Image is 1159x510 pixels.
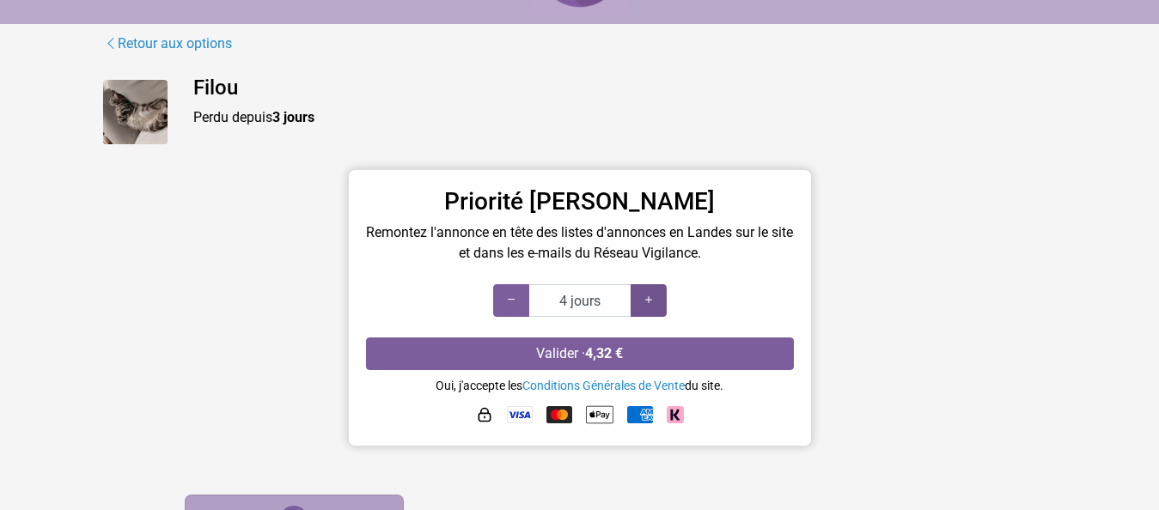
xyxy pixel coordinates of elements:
[586,401,613,428] img: Apple Pay
[366,187,794,216] h3: Priorité [PERSON_NAME]
[507,406,533,423] img: Visa
[546,406,572,423] img: Mastercard
[272,109,314,125] strong: 3 jours
[103,33,233,55] a: Retour aux options
[366,222,794,264] p: Remontez l'annonce en tête des listes d'annonces en Landes sur le site et dans les e-mails du Rés...
[366,337,794,370] button: Valider ·4,32 €
[193,76,1057,100] h4: Filou
[522,379,685,392] a: Conditions Générales de Vente
[476,406,493,423] img: HTTPS : paiement sécurisé
[193,107,1057,128] p: Perdu depuis
[436,379,723,392] small: Oui, j'accepte les du site.
[627,406,653,423] img: American Express
[667,406,684,423] img: Klarna
[585,345,623,361] strong: 4,32 €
